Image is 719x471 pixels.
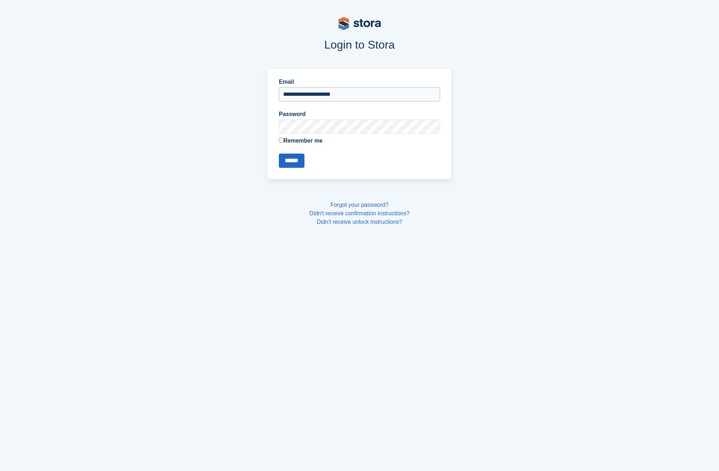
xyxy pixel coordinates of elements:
[309,210,409,216] a: Didn't receive confirmation instructions?
[279,138,283,143] input: Remember me
[132,38,587,51] h1: Login to Stora
[338,17,381,30] img: stora-logo-53a41332b3708ae10de48c4981b4e9114cc0af31d8433b30ea865607fb682f29.svg
[279,78,440,86] label: Email
[331,202,389,208] a: Forgot your password?
[317,219,402,225] a: Didn't receive unlock instructions?
[279,137,440,145] label: Remember me
[279,110,440,118] label: Password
